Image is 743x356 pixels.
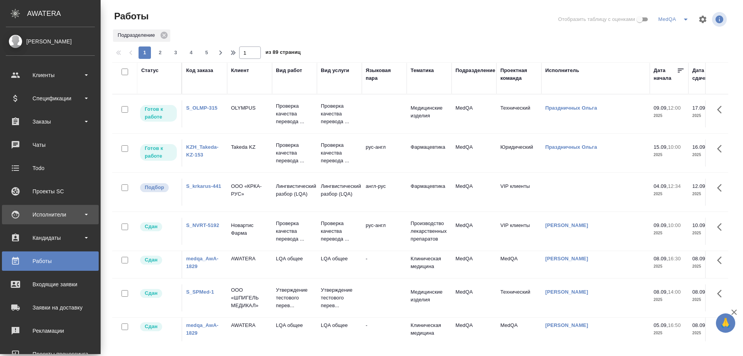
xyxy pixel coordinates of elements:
[6,209,95,220] div: Исполнители
[654,296,685,304] p: 2025
[654,222,668,228] p: 09.09,
[452,284,496,311] td: MedQA
[712,179,731,197] button: Здесь прячутся важные кнопки
[265,48,301,59] span: из 89 страниц
[692,222,707,228] p: 10.09,
[145,223,158,230] p: Сдан
[654,322,668,328] p: 05.09,
[692,289,707,295] p: 08.09,
[186,322,219,336] a: medqa_AwA-1829
[6,232,95,244] div: Кандидаты
[362,179,407,206] td: англ-рус
[654,329,685,337] p: 2025
[654,105,668,111] p: 09.09,
[452,139,496,167] td: MedQA
[186,67,213,74] div: Код заказа
[6,186,95,197] div: Проекты SC
[145,289,158,297] p: Сдан
[6,302,95,313] div: Заявки на доставку
[276,220,313,243] p: Проверка качества перевода ...
[411,182,448,190] p: Фармацевтика
[186,105,217,111] a: S_OLMP-315
[692,112,723,120] p: 2025
[712,284,731,303] button: Здесь прячутся важные кнопки
[185,49,197,57] span: 4
[2,158,99,178] a: Todo
[500,67,538,82] div: Проектная команда
[139,222,178,232] div: Менеджер проверил работу исполнителя, передает ее на следующий этап
[712,12,728,27] span: Посмотреть информацию
[668,144,681,150] p: 10:00
[200,49,213,57] span: 5
[719,315,732,331] span: 🙏
[545,322,588,328] a: [PERSON_NAME]
[362,318,407,345] td: -
[185,46,197,59] button: 4
[231,143,268,151] p: Takeda KZ
[545,67,579,74] div: Исполнитель
[452,100,496,127] td: MedQA
[654,263,685,270] p: 2025
[692,329,723,337] p: 2025
[452,179,496,206] td: MedQA
[321,220,358,243] p: Проверка качества перевода ...
[6,279,95,290] div: Входящие заявки
[276,286,313,310] p: Утверждение тестового перев...
[321,67,349,74] div: Вид услуги
[496,318,541,345] td: MedQA
[139,182,178,193] div: Можно подбирать исполнителей
[452,251,496,278] td: MedQA
[656,13,693,26] div: split button
[141,67,159,74] div: Статус
[276,67,302,74] div: Вид работ
[362,139,407,167] td: рус-англ
[654,67,677,82] div: Дата начала
[276,141,313,165] p: Проверка качества перевода ...
[139,288,178,299] div: Менеджер проверил работу исполнителя, передает ее на следующий этап
[692,67,716,82] div: Дата сдачи
[231,67,249,74] div: Клиент
[668,183,681,189] p: 12:34
[113,29,170,42] div: Подразделение
[321,182,358,198] p: Лингвистический разбор (LQA)
[692,296,723,304] p: 2025
[411,288,448,304] p: Медицинские изделия
[6,93,95,104] div: Спецификации
[321,322,358,329] p: LQA общее
[139,255,178,265] div: Менеджер проверил работу исполнителя, передает ее на следующий этап
[118,31,158,39] p: Подразделение
[496,179,541,206] td: VIP клиенты
[2,135,99,155] a: Чаты
[321,255,358,263] p: LQA общее
[6,139,95,151] div: Чаты
[668,222,681,228] p: 10:00
[231,222,268,237] p: Новартис Фарма
[362,218,407,245] td: рус-англ
[321,102,358,126] p: Проверка качества перевода ...
[112,10,149,22] span: Работы
[668,256,681,261] p: 16:30
[452,218,496,245] td: MedQA
[276,102,313,126] p: Проверка качества перевода ...
[6,325,95,337] div: Рекламации
[692,263,723,270] p: 2025
[186,289,214,295] a: S_SPMed-1
[169,49,182,57] span: 3
[411,220,448,243] p: Производство лекарственных препаратов
[496,218,541,245] td: VIP клиенты
[186,144,219,158] a: KZH_Takeda-KZ-153
[366,67,403,82] div: Языковая пара
[654,151,685,159] p: 2025
[693,10,712,29] span: Настроить таблицу
[692,229,723,237] p: 2025
[6,162,95,174] div: Todo
[654,289,668,295] p: 08.09,
[186,256,219,269] a: medqa_AwA-1829
[276,255,313,263] p: LQA общее
[145,256,158,264] p: Сдан
[496,100,541,127] td: Технический
[716,313,735,333] button: 🙏
[654,190,685,198] p: 2025
[145,323,158,330] p: Сдан
[496,251,541,278] td: MedQA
